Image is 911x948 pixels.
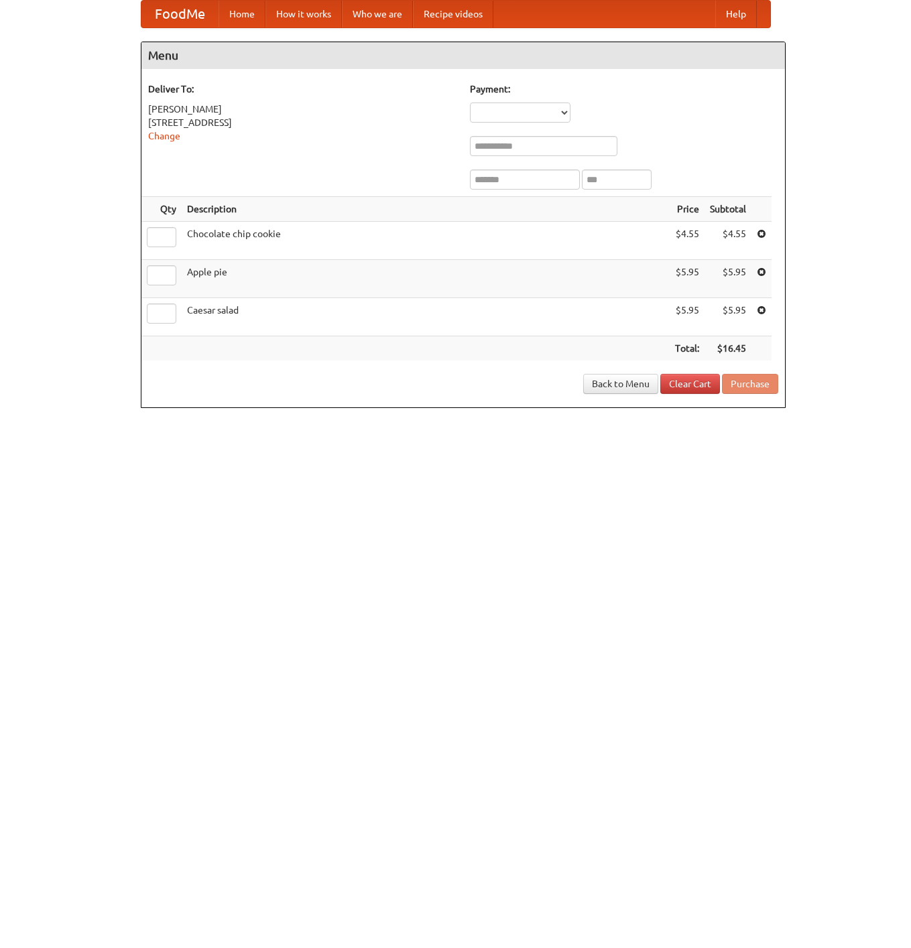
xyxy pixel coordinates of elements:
[670,336,705,361] th: Total:
[660,374,720,394] a: Clear Cart
[705,222,751,260] td: $4.55
[141,1,219,27] a: FoodMe
[715,1,757,27] a: Help
[148,103,457,116] div: [PERSON_NAME]
[182,222,670,260] td: Chocolate chip cookie
[705,260,751,298] td: $5.95
[141,197,182,222] th: Qty
[413,1,493,27] a: Recipe videos
[670,197,705,222] th: Price
[670,298,705,336] td: $5.95
[705,336,751,361] th: $16.45
[265,1,342,27] a: How it works
[182,197,670,222] th: Description
[148,131,180,141] a: Change
[670,222,705,260] td: $4.55
[148,116,457,129] div: [STREET_ADDRESS]
[470,82,778,96] h5: Payment:
[670,260,705,298] td: $5.95
[722,374,778,394] button: Purchase
[219,1,265,27] a: Home
[182,298,670,336] td: Caesar salad
[705,298,751,336] td: $5.95
[141,42,785,69] h4: Menu
[342,1,413,27] a: Who we are
[705,197,751,222] th: Subtotal
[148,82,457,96] h5: Deliver To:
[182,260,670,298] td: Apple pie
[583,374,658,394] a: Back to Menu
